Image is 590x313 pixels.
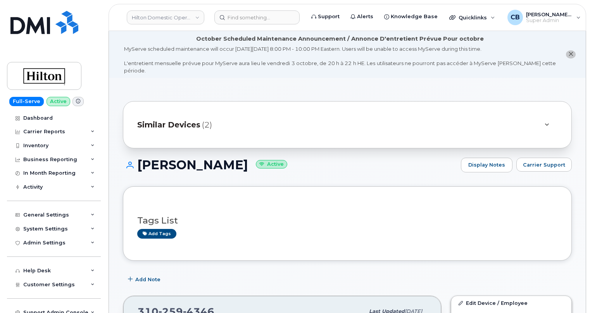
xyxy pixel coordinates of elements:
[523,161,565,169] span: Carrier Support
[137,216,557,225] h3: Tags List
[137,119,200,131] span: Similar Devices
[135,276,160,283] span: Add Note
[196,35,484,43] div: October Scheduled Maintenance Announcement / Annonce D'entretient Prévue Pour octobre
[202,119,212,131] span: (2)
[124,45,556,74] div: MyServe scheduled maintenance will occur [DATE][DATE] 8:00 PM - 10:00 PM Eastern. Users will be u...
[123,158,457,172] h1: [PERSON_NAME]
[566,50,576,58] button: close notification
[556,279,584,307] iframe: Messenger Launcher
[516,158,572,172] button: Carrier Support
[137,229,176,239] a: Add tags
[256,160,287,169] small: Active
[451,296,571,310] a: Edit Device / Employee
[123,272,167,286] button: Add Note
[461,158,512,172] a: Display Notes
